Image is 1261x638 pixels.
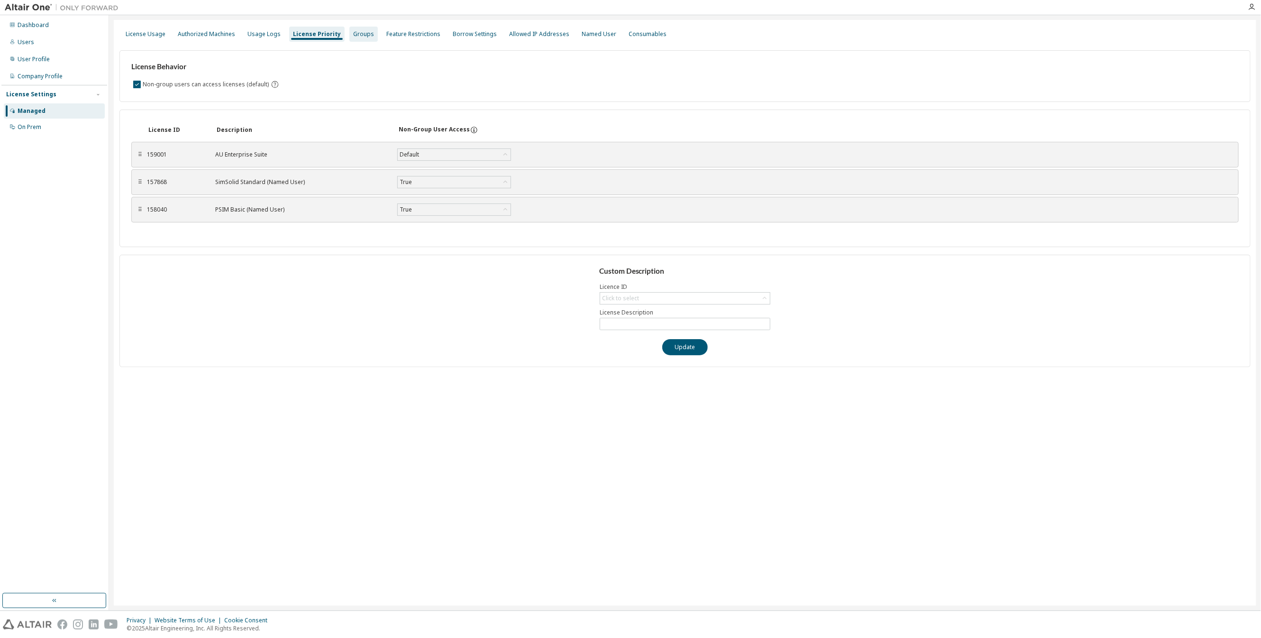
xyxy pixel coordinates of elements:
[147,206,204,213] div: 158040
[629,30,667,38] div: Consumables
[137,178,143,186] div: ⠿
[398,176,511,188] div: True
[143,79,271,90] label: Non-group users can access licenses (default)
[155,617,224,624] div: Website Terms of Use
[600,283,770,291] label: Licence ID
[602,295,639,302] div: Click to select
[453,30,497,38] div: Borrow Settings
[599,267,771,276] h3: Custom Description
[127,617,155,624] div: Privacy
[247,30,281,38] div: Usage Logs
[18,107,46,115] div: Managed
[18,21,49,29] div: Dashboard
[600,293,770,304] div: Click to select
[147,151,204,158] div: 159001
[215,178,386,186] div: SimSolid Standard (Named User)
[215,206,386,213] div: PSIM Basic (Named User)
[293,30,341,38] div: License Priority
[137,206,143,213] div: ⠿
[398,149,420,160] div: Default
[398,149,511,160] div: Default
[126,30,165,38] div: License Usage
[398,204,413,215] div: True
[57,620,67,629] img: facebook.svg
[5,3,123,12] img: Altair One
[104,620,118,629] img: youtube.svg
[148,126,205,134] div: License ID
[217,126,387,134] div: Description
[73,620,83,629] img: instagram.svg
[6,91,56,98] div: License Settings
[147,178,204,186] div: 157868
[582,30,616,38] div: Named User
[18,55,50,63] div: User Profile
[399,126,470,134] div: Non-Group User Access
[509,30,569,38] div: Allowed IP Addresses
[271,80,279,89] svg: By default any user not assigned to any group can access any license. Turn this setting off to di...
[18,73,63,80] div: Company Profile
[127,624,273,632] p: © 2025 Altair Engineering, Inc. All Rights Reserved.
[353,30,374,38] div: Groups
[137,151,143,158] div: ⠿
[89,620,99,629] img: linkedin.svg
[178,30,235,38] div: Authorized Machines
[398,177,413,187] div: True
[386,30,440,38] div: Feature Restrictions
[18,123,41,131] div: On Prem
[398,204,511,215] div: True
[224,617,273,624] div: Cookie Consent
[3,620,52,629] img: altair_logo.svg
[131,62,278,72] h3: License Behavior
[600,309,770,316] label: License Description
[662,339,708,355] button: Update
[215,151,386,158] div: AU Enterprise Suite
[18,38,34,46] div: Users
